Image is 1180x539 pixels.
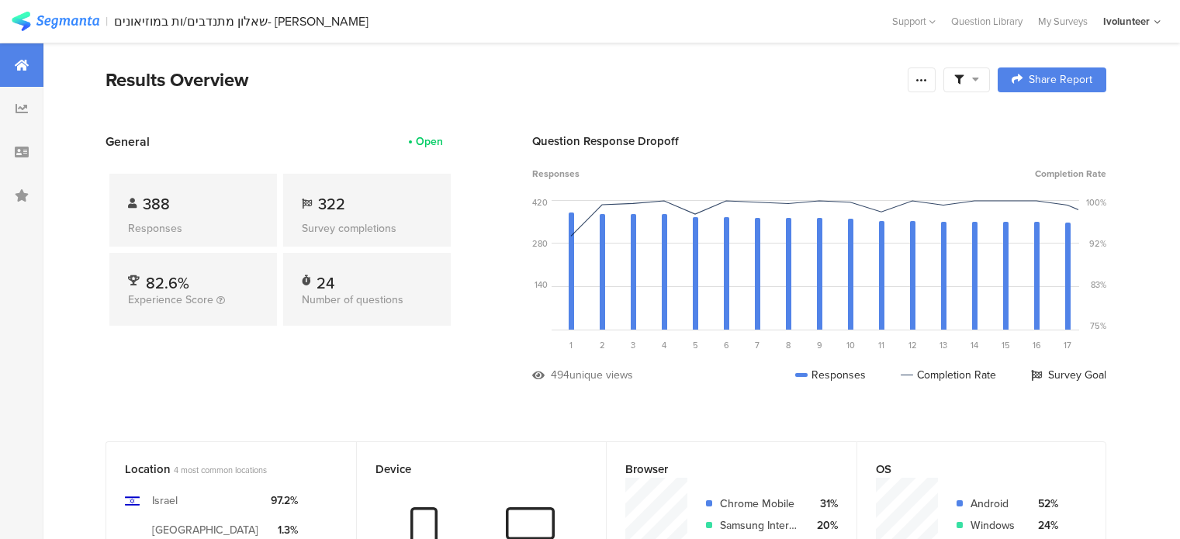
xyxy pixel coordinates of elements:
span: 10 [846,339,855,351]
span: Share Report [1029,74,1092,85]
span: 15 [1002,339,1010,351]
div: Responses [128,220,258,237]
div: 24 [317,271,334,287]
div: Completion Rate [901,367,996,383]
div: Responses [795,367,866,383]
div: שאלון מתנדבים/ות במוזיאונים- [PERSON_NAME] [114,14,369,29]
span: 82.6% [146,271,189,295]
div: [GEOGRAPHIC_DATA] [152,522,258,538]
div: 75% [1090,320,1106,332]
div: Ivolunteer [1103,14,1150,29]
span: 1 [569,339,573,351]
div: 420 [532,196,548,209]
span: 12 [908,339,917,351]
a: My Surveys [1030,14,1095,29]
div: 494 [551,367,569,383]
span: Number of questions [302,292,403,308]
div: Open [416,133,443,150]
span: 6 [724,339,729,351]
a: Question Library [943,14,1030,29]
div: Samsung Internet [720,517,798,534]
div: 92% [1089,237,1106,250]
div: Support [892,9,936,33]
div: 52% [1031,496,1058,512]
div: unique views [569,367,633,383]
span: 4 [662,339,666,351]
div: Survey Goal [1031,367,1106,383]
span: 9 [817,339,822,351]
span: 11 [878,339,884,351]
div: Android [971,496,1019,512]
span: 7 [755,339,760,351]
span: 17 [1064,339,1071,351]
span: 388 [143,192,170,216]
span: 5 [693,339,698,351]
span: 3 [631,339,635,351]
div: 280 [532,237,548,250]
div: 100% [1086,196,1106,209]
div: Survey completions [302,220,432,237]
div: Results Overview [106,66,900,94]
span: 4 most common locations [174,464,267,476]
div: | [106,12,108,30]
span: Responses [532,167,580,181]
img: segmanta logo [12,12,99,31]
div: 83% [1091,278,1106,291]
span: Completion Rate [1035,167,1106,181]
div: OS [876,461,1062,478]
span: 322 [318,192,345,216]
span: Experience Score [128,292,213,308]
div: Israel [152,492,178,509]
span: 14 [971,339,978,351]
div: 1.3% [271,522,298,538]
div: Location [125,461,312,478]
div: 97.2% [271,492,298,509]
div: 20% [811,517,838,534]
div: Windows [971,517,1019,534]
span: General [106,133,150,150]
div: Question Response Dropoff [532,133,1106,150]
span: 2 [600,339,605,351]
div: 31% [811,496,838,512]
div: 24% [1031,517,1058,534]
span: 13 [940,339,947,351]
span: 16 [1033,339,1041,351]
div: Browser [625,461,812,478]
span: 8 [786,339,791,351]
div: Device [375,461,562,478]
div: Chrome Mobile [720,496,798,512]
div: 140 [535,278,548,291]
